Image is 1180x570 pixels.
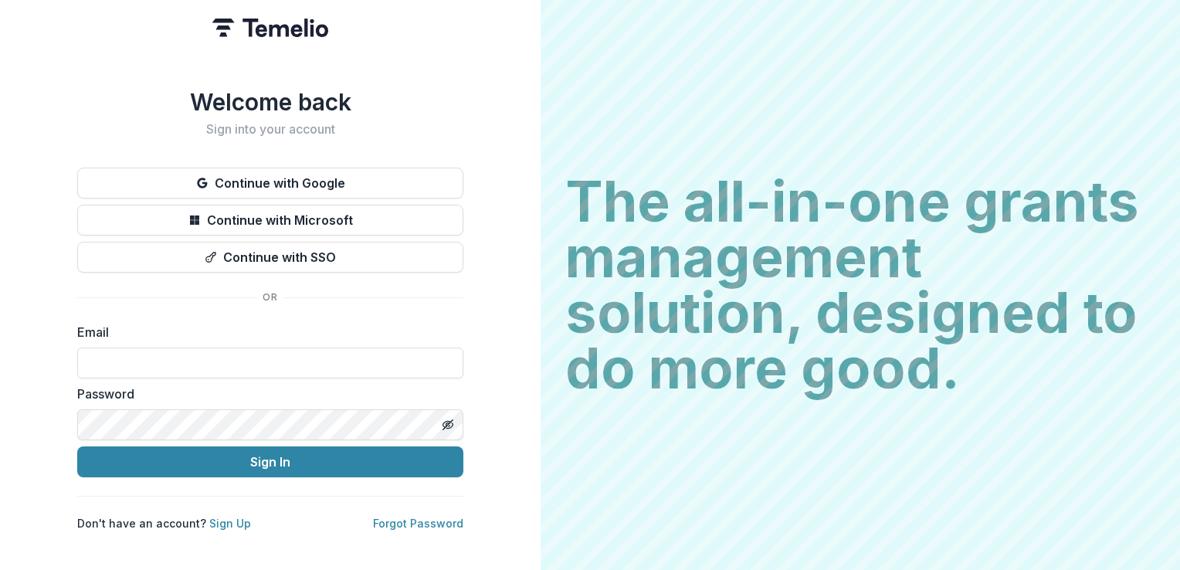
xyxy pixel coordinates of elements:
button: Sign In [77,446,463,477]
button: Continue with SSO [77,242,463,273]
label: Password [77,385,454,403]
button: Continue with Google [77,168,463,198]
label: Email [77,323,454,341]
a: Sign Up [209,517,251,530]
img: Temelio [212,19,328,37]
h1: Welcome back [77,88,463,116]
h2: Sign into your account [77,122,463,137]
button: Toggle password visibility [436,412,460,437]
p: Don't have an account? [77,515,251,531]
a: Forgot Password [373,517,463,530]
button: Continue with Microsoft [77,205,463,236]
